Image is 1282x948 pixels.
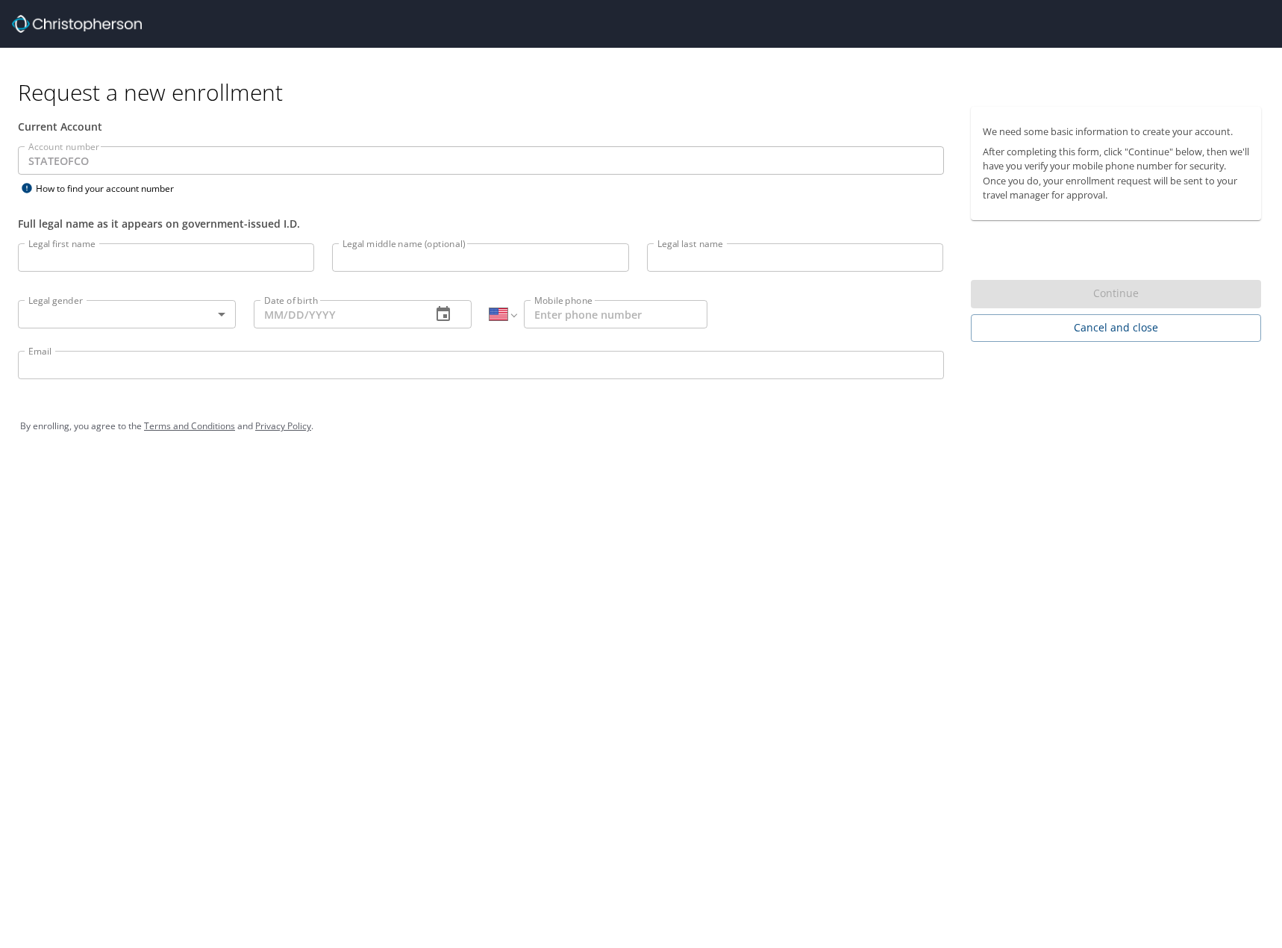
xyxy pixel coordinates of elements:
[18,78,1273,107] h1: Request a new enrollment
[18,300,236,328] div: ​
[20,408,1262,445] div: By enrolling, you agree to the and .
[983,319,1250,337] span: Cancel and close
[18,119,944,134] div: Current Account
[144,420,235,432] a: Terms and Conditions
[983,125,1250,139] p: We need some basic information to create your account.
[971,314,1262,342] button: Cancel and close
[18,179,204,198] div: How to find your account number
[255,420,311,432] a: Privacy Policy
[18,216,944,231] div: Full legal name as it appears on government-issued I.D.
[983,145,1250,202] p: After completing this form, click "Continue" below, then we'll have you verify your mobile phone ...
[254,300,419,328] input: MM/DD/YYYY
[524,300,707,328] input: Enter phone number
[12,15,142,33] img: cbt logo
